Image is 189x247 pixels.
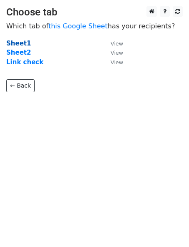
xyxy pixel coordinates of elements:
p: Which tab of has your recipients? [6,22,183,30]
iframe: Chat Widget [147,207,189,247]
a: View [102,40,123,47]
a: View [102,49,123,56]
a: Link check [6,58,43,66]
h3: Choose tab [6,6,183,18]
a: Sheet2 [6,49,31,56]
small: View [111,40,123,47]
small: View [111,59,123,66]
small: View [111,50,123,56]
a: this Google Sheet [48,22,108,30]
a: Sheet1 [6,40,31,47]
a: View [102,58,123,66]
a: ← Back [6,79,35,92]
